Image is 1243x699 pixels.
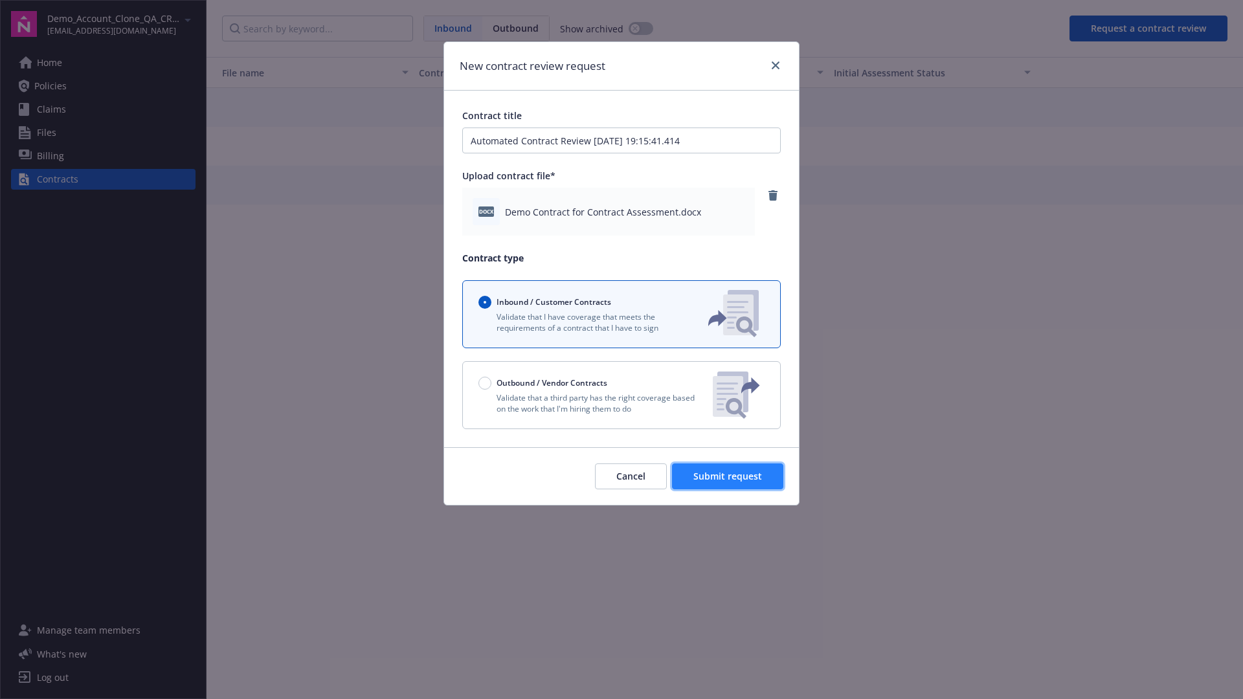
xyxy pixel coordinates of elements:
[462,170,555,182] span: Upload contract file*
[497,377,607,388] span: Outbound / Vendor Contracts
[462,251,781,265] p: Contract type
[505,205,701,219] span: Demo Contract for Contract Assessment.docx
[765,188,781,203] a: remove
[478,296,491,309] input: Inbound / Customer Contracts
[462,280,781,348] button: Inbound / Customer ContractsValidate that I have coverage that meets the requirements of a contra...
[595,463,667,489] button: Cancel
[672,463,783,489] button: Submit request
[462,128,781,153] input: Enter a title for this contract
[478,206,494,216] span: docx
[497,296,611,307] span: Inbound / Customer Contracts
[478,377,491,390] input: Outbound / Vendor Contracts
[460,58,605,74] h1: New contract review request
[478,392,702,414] p: Validate that a third party has the right coverage based on the work that I'm hiring them to do
[478,311,687,333] p: Validate that I have coverage that meets the requirements of a contract that I have to sign
[616,470,645,482] span: Cancel
[768,58,783,73] a: close
[462,109,522,122] span: Contract title
[693,470,762,482] span: Submit request
[462,361,781,429] button: Outbound / Vendor ContractsValidate that a third party has the right coverage based on the work t...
